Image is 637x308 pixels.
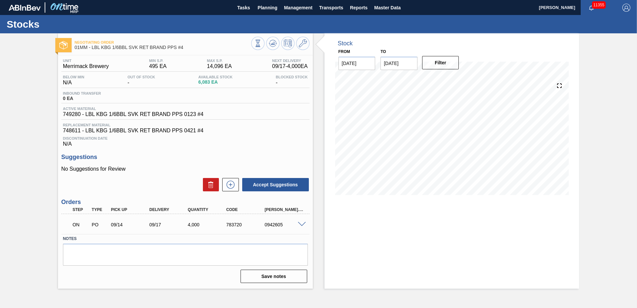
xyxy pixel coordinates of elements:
div: 4,000 [186,222,229,227]
span: Replacement Material [63,123,308,127]
button: Accept Suggestions [242,178,309,191]
span: Active Material [63,107,204,111]
div: N/A [61,75,86,86]
div: Accept Suggestions [239,177,310,192]
span: Negotiating Order [75,40,251,44]
div: Purchase order [90,222,110,227]
img: Logout [622,4,630,12]
span: 01MM - LBL KBG 1/6BBL SVK RET BRAND PPS #4 [75,45,251,50]
img: TNhmsLtSVTkK8tSr43FrP2fwEKptu5GPRR3wAAAABJRU5ErkJggg== [9,5,41,11]
label: From [338,49,350,54]
div: 09/17/2025 [148,222,191,227]
div: Type [90,207,110,212]
div: New suggestion [219,178,239,191]
span: 11355 [592,1,606,9]
div: Stock [338,40,353,47]
button: Schedule Inventory [281,37,295,50]
button: Go to Master Data / General [296,37,310,50]
span: Blocked Stock [276,75,308,79]
input: mm/dd/yyyy [380,57,417,70]
span: Unit [63,59,109,63]
span: 14,096 EA [207,63,232,69]
span: Transports [319,4,343,12]
span: MAX S.P. [207,59,232,63]
span: Management [284,4,313,12]
button: Filter [422,56,459,69]
h1: Stocks [7,20,125,28]
span: Discontinuation Date [63,136,308,140]
div: 783720 [225,222,268,227]
span: Reports [350,4,367,12]
img: Ícone [59,41,68,49]
div: 0942605 [263,222,306,227]
div: Quantity [186,207,229,212]
label: Notes [63,234,308,244]
div: Pick up [109,207,152,212]
label: to [380,49,386,54]
h3: Suggestions [61,154,310,161]
span: Tasks [236,4,251,12]
button: Notifications [581,3,602,12]
span: Planning [258,4,277,12]
span: 749280 - LBL KBG 1/6BBL SVK RET BRAND PPS 0123 #4 [63,111,204,117]
button: Save notes [241,270,307,283]
p: No Suggestions for Review [61,166,310,172]
div: Delete Suggestions [200,178,219,191]
span: Inbound Transfer [63,91,101,95]
span: MIN S.P. [149,59,167,63]
h3: Orders [61,199,310,206]
span: 0 EA [63,96,101,101]
p: ON [73,222,89,227]
span: Below Min [63,75,84,79]
div: - [126,75,157,86]
span: Master Data [374,4,400,12]
div: 09/14/2025 [109,222,152,227]
div: N/A [61,134,310,147]
span: Merrimack Brewery [63,63,109,69]
div: Code [225,207,268,212]
div: - [274,75,310,86]
span: Available Stock [198,75,233,79]
span: 09/17 - 4,000 EA [272,63,308,69]
div: Step [71,207,91,212]
span: 6,083 EA [198,80,233,85]
input: mm/dd/yyyy [338,57,375,70]
span: 748611 - LBL KBG 1/6BBL SVK RET BRAND PPS 0421 #4 [63,128,308,134]
span: 495 EA [149,63,167,69]
button: Stocks Overview [251,37,265,50]
div: [PERSON_NAME]. ID [263,207,306,212]
button: Update Chart [266,37,280,50]
span: Next Delivery [272,59,308,63]
div: Negotiating Order [71,217,91,232]
span: Out Of Stock [128,75,155,79]
div: Delivery [148,207,191,212]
